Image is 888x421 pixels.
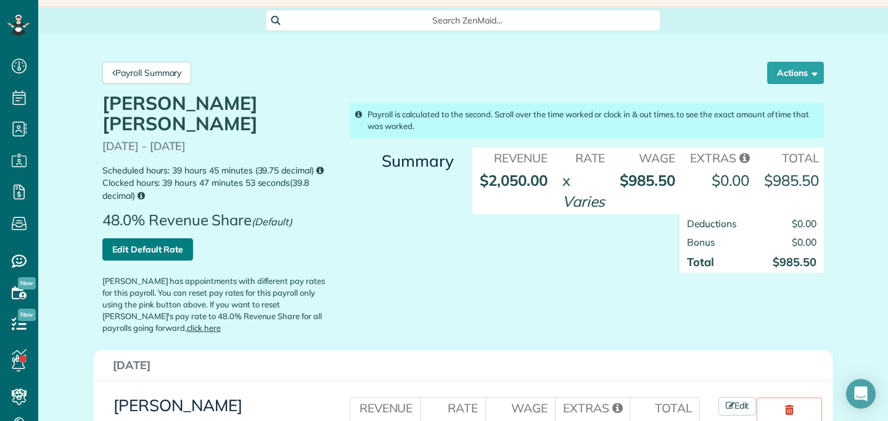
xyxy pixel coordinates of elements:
[113,359,813,372] h3: [DATE]
[792,236,816,248] span: $0.00
[485,398,555,417] th: Wage
[683,148,757,167] th: Extras
[757,148,826,167] th: Total
[612,148,683,167] th: Wage
[562,192,606,210] em: Varies
[620,171,675,190] strong: $985.50
[252,215,292,228] em: (Default)
[687,236,715,248] span: Bonus
[767,62,824,84] button: Actions
[480,171,548,190] strong: $2,050.00
[349,152,454,170] h3: Summary
[792,217,816,230] span: $0.00
[846,379,876,409] div: Open Intercom Messenger
[102,93,335,134] h1: [PERSON_NAME] [PERSON_NAME]
[773,255,816,269] strong: $985.50
[102,212,298,238] span: 48.0% Revenue Share
[472,148,555,167] th: Revenue
[102,261,335,334] p: [PERSON_NAME] has appointments with different pay rates for this payroll. You can reset pay rates...
[718,397,757,415] a: Edit
[102,62,191,84] a: Payroll Summary
[102,238,193,261] a: Edit Default Rate
[764,171,819,190] strong: $985.50
[102,164,335,202] small: Scheduled hours: 39 hours 45 minutes (39.75 decimal) Clocked hours: 39 hours 47 minutes 53 second...
[630,398,699,417] th: Total
[562,170,570,191] div: x
[18,309,36,321] span: New
[555,148,613,167] th: Rate
[555,398,630,417] th: Extras
[187,323,221,333] a: click here
[102,140,335,152] p: [DATE] - [DATE]
[420,398,485,417] th: Rate
[350,398,421,417] th: Revenue
[687,255,714,269] strong: Total
[712,170,749,191] div: $0.00
[113,395,242,415] a: [PERSON_NAME]
[349,102,824,138] div: Payroll is calculated to the second. Scroll over the time worked or clock in & out times. to see ...
[687,217,737,230] span: Deductions
[18,277,36,290] span: New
